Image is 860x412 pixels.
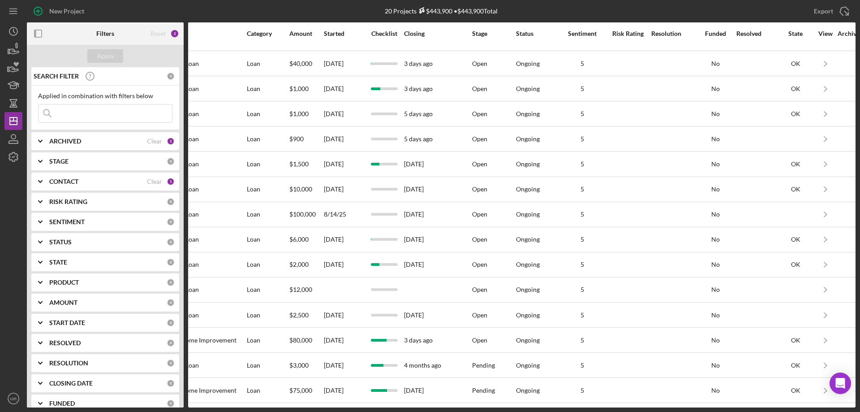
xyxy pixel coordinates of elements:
span: $2,000 [289,260,309,268]
b: PRODUCT [49,279,79,286]
div: 5 [560,261,605,268]
button: Apply [87,49,123,63]
div: Funded [695,30,735,37]
span: $1,500 [289,160,309,168]
div: 0 [167,258,175,266]
div: 0 [167,339,175,347]
time: [DATE] [404,160,424,168]
div: No [695,387,735,394]
div: Consumer Loan [155,253,245,277]
div: [DATE] [324,127,364,151]
div: Consumer Loan [155,303,245,327]
div: Open Intercom Messenger [830,373,851,394]
b: STATUS [49,239,72,246]
div: [DATE] [324,303,364,327]
div: 0 [167,379,175,387]
div: OK [778,362,813,369]
div: 0 [167,319,175,327]
div: Housing/Home Improvement [155,328,245,352]
div: Loan [247,228,288,252]
b: SENTIMENT [49,218,85,226]
div: Ongoing [516,186,540,193]
div: No [695,135,735,143]
div: 0 [167,238,175,246]
div: 5 [560,387,605,394]
div: Category [247,30,288,37]
span: $3,000 [289,361,309,369]
div: New Project [49,2,84,20]
b: RESOLVED [49,339,81,347]
div: Housing/Home Improvement [155,378,245,402]
div: Clear [147,138,162,145]
div: 5 [560,60,605,67]
div: 0 [167,278,175,286]
div: Consumer Loan [155,77,245,100]
div: Loan [247,328,288,352]
div: Ongoing [516,236,540,243]
div: No [695,85,735,92]
div: Resolved [736,30,777,37]
div: Open [472,303,515,327]
div: 0 [167,399,175,408]
time: 5 days ago [404,110,433,117]
div: OK [778,261,813,268]
div: Consumer Loan [155,203,245,226]
div: Consumer Loan [155,228,245,252]
div: Open [472,77,515,100]
div: Resolution [651,30,694,37]
div: Consumer Loan [155,178,245,201]
div: Loan [247,303,288,327]
time: [DATE] [404,185,424,193]
div: Consumer Loan [155,278,245,302]
div: [DATE] [324,77,364,100]
div: Pending [472,378,515,402]
div: Pending [472,353,515,377]
div: OK [778,236,813,243]
div: Loan [247,203,288,226]
div: Consumer Loan [155,127,245,151]
time: [DATE] [404,210,424,218]
div: 20 Projects • $443,900 Total [385,7,498,15]
span: $6,000 [289,235,309,243]
div: Closing [404,30,471,37]
time: [DATE] [404,386,424,394]
div: Clear [147,178,162,185]
div: 5 [560,160,605,168]
div: No [695,186,735,193]
div: Ongoing [516,211,540,218]
span: $1,000 [289,85,309,92]
div: Open [472,253,515,277]
div: OK [778,60,813,67]
div: Open [472,178,515,201]
div: Consumer Loan [155,52,245,75]
div: 5 [560,362,605,369]
b: Filters [96,30,114,37]
div: Loan [247,152,288,176]
div: Loan [247,127,288,151]
div: 0 [167,218,175,226]
b: STATE [49,259,67,266]
div: OK [778,387,813,394]
div: Reset [150,30,166,37]
div: Open [472,52,515,75]
div: 1 [167,137,175,145]
div: Applied in combination with filters below [38,92,172,100]
div: Open [472,228,515,252]
div: Loan [247,178,288,201]
div: Ongoing [516,85,540,92]
div: [DATE] [324,178,364,201]
time: 4 months ago [404,361,441,369]
button: New Project [27,2,93,20]
div: Checklist [365,30,403,37]
div: Risk Rating [606,30,650,37]
div: 0 [167,299,175,307]
span: $80,000 [289,336,312,344]
div: View [814,30,837,37]
div: [DATE] [324,52,364,75]
div: Open [472,203,515,226]
div: Ongoing [516,337,540,344]
div: Ongoing [516,135,540,143]
span: $2,500 [289,311,309,319]
div: 5 [560,312,605,319]
div: Open [472,127,515,151]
